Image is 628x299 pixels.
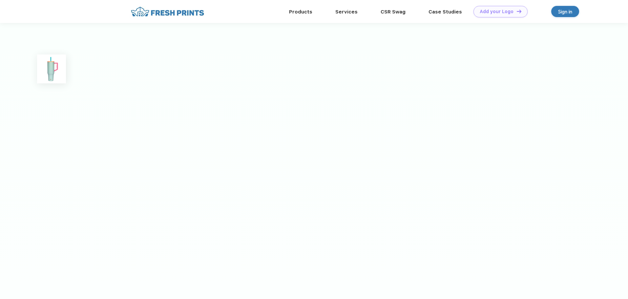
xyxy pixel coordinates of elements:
[335,9,358,15] a: Services
[517,10,521,13] img: DT
[289,9,312,15] a: Products
[558,8,572,15] div: Sign in
[381,9,406,15] a: CSR Swag
[129,6,206,17] img: fo%20logo%202.webp
[551,6,579,17] a: Sign in
[480,9,513,14] div: Add your Logo
[37,54,66,83] img: func=resize&h=100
